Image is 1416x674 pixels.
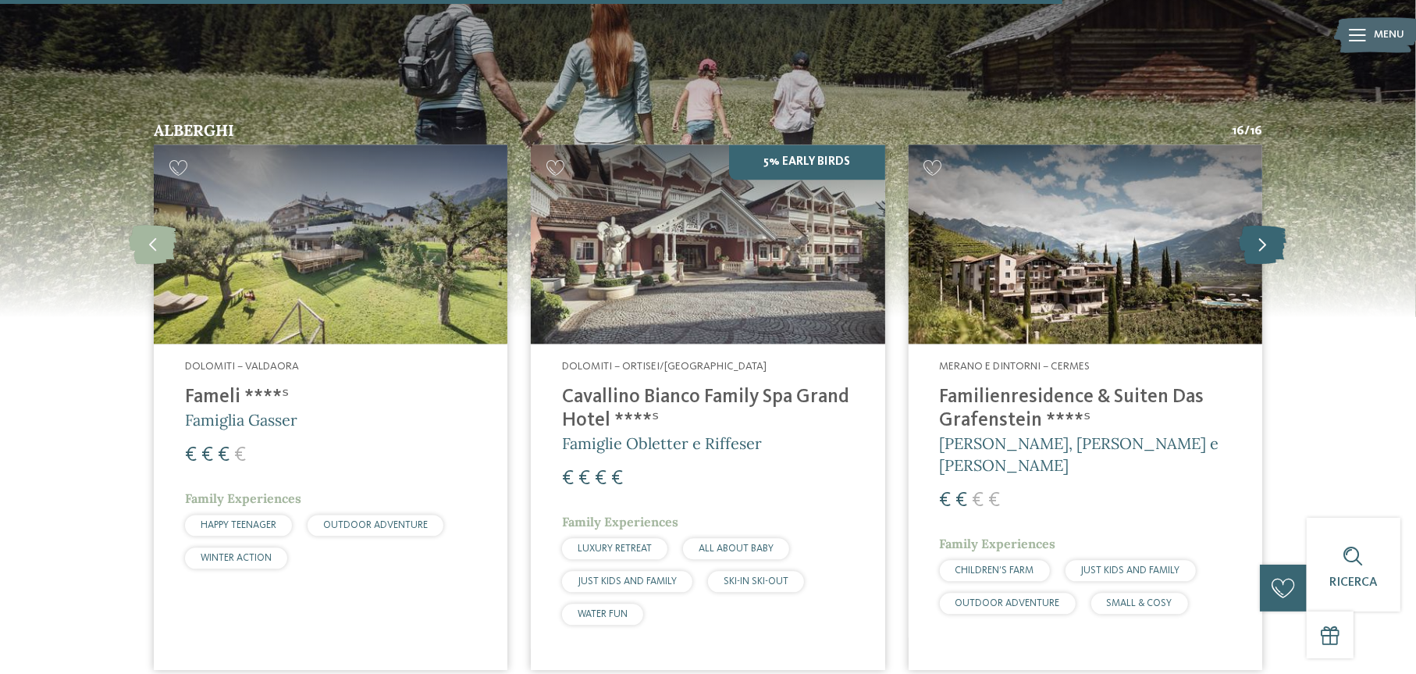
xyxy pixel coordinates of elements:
span: ALL ABOUT BABY [699,544,774,554]
span: € [973,490,984,511]
span: € [611,469,623,489]
span: [PERSON_NAME], [PERSON_NAME] e [PERSON_NAME] [940,433,1219,475]
span: CHILDREN’S FARM [955,565,1034,576]
span: € [989,490,1001,511]
span: € [234,445,246,465]
span: LUXURY RETREAT [578,544,652,554]
span: JUST KIDS AND FAMILY [1081,565,1180,576]
span: OUTDOOR ADVENTURE [323,520,428,530]
span: Famiglia Gasser [185,410,297,430]
span: Family Experiences [562,514,678,530]
span: SKI-IN SKI-OUT [724,576,788,587]
span: 16 [1232,123,1244,140]
span: 16 [1250,123,1262,140]
span: Ricerca [1329,576,1378,589]
span: WATER FUN [578,609,628,619]
span: JUST KIDS AND FAMILY [578,576,677,587]
img: Hotel per neonati in Alto Adige per una vacanza di relax [154,144,507,344]
span: Dolomiti – Ortisei/[GEOGRAPHIC_DATA] [562,361,767,372]
img: Hotel per neonati in Alto Adige per una vacanza di relax [909,144,1262,344]
span: OUTDOOR ADVENTURE [955,598,1060,608]
span: Family Experiences [185,490,301,506]
a: Hotel per neonati in Alto Adige per una vacanza di relax 5% Early Birds Dolomiti – Ortisei/[GEOGR... [531,144,884,670]
span: € [595,469,607,489]
img: Family Spa Grand Hotel Cavallino Bianco ****ˢ [531,144,884,344]
span: Famiglie Obletter e Riffeser [562,433,762,453]
span: € [562,469,574,489]
span: € [185,445,197,465]
span: € [940,490,952,511]
a: Hotel per neonati in Alto Adige per una vacanza di relax Dolomiti – Valdaora Fameli ****ˢ Famigli... [154,144,507,670]
h4: Familienresidence & Suiten Das Grafenstein ****ˢ [940,386,1231,433]
a: Hotel per neonati in Alto Adige per una vacanza di relax Merano e dintorni – Cermes Familienresid... [909,144,1262,670]
span: Merano e dintorni – Cermes [940,361,1090,372]
span: € [218,445,229,465]
span: SMALL & COSY [1107,598,1172,608]
span: Alberghi [154,120,234,140]
span: Dolomiti – Valdaora [185,361,299,372]
span: Family Experiences [940,536,1056,551]
span: € [578,469,590,489]
span: WINTER ACTION [201,553,272,563]
span: HAPPY TEENAGER [201,520,276,530]
span: € [956,490,968,511]
span: € [201,445,213,465]
span: / [1244,123,1250,140]
h4: Cavallino Bianco Family Spa Grand Hotel ****ˢ [562,386,853,433]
